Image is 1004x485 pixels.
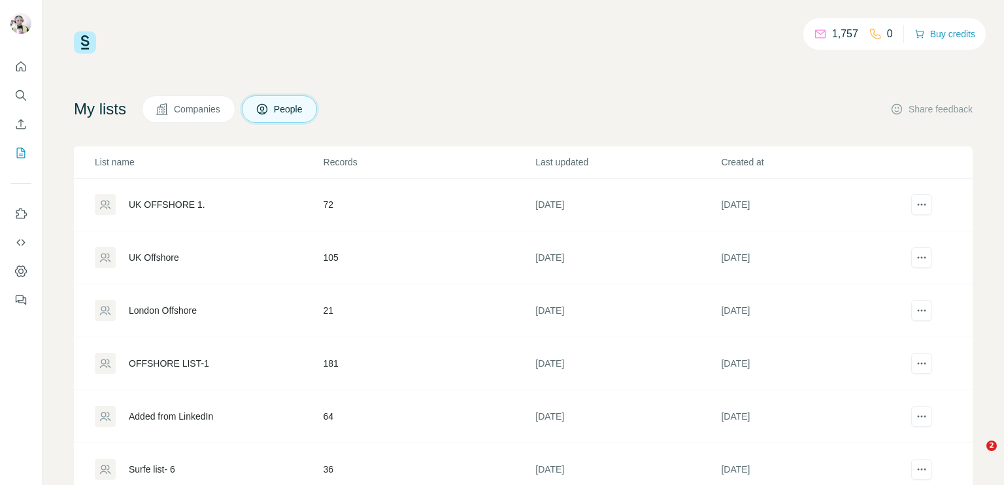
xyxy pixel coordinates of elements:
[323,231,535,284] td: 105
[832,26,858,42] p: 1,757
[535,337,720,390] td: [DATE]
[323,390,535,443] td: 64
[274,103,304,116] span: People
[95,156,322,169] p: List name
[10,55,31,78] button: Quick start
[911,300,932,321] button: actions
[911,247,932,268] button: actions
[10,13,31,34] img: Avatar
[10,112,31,136] button: Enrich CSV
[911,194,932,215] button: actions
[887,26,893,42] p: 0
[911,406,932,427] button: actions
[986,441,997,451] span: 2
[129,463,175,476] div: Surfe list- 6
[720,390,906,443] td: [DATE]
[535,284,720,337] td: [DATE]
[911,459,932,480] button: actions
[174,103,222,116] span: Companies
[914,25,975,43] button: Buy credits
[129,251,179,264] div: UK Offshore
[323,178,535,231] td: 72
[10,259,31,283] button: Dashboard
[720,284,906,337] td: [DATE]
[890,103,973,116] button: Share feedback
[720,231,906,284] td: [DATE]
[10,288,31,312] button: Feedback
[129,410,213,423] div: Added from LinkedIn
[10,202,31,226] button: Use Surfe on LinkedIn
[960,441,991,472] iframe: Intercom live chat
[129,304,197,317] div: London Offshore
[129,198,205,211] div: UK OFFSHORE 1.
[323,337,535,390] td: 181
[129,357,209,370] div: OFFSHORE LIST-1
[720,178,906,231] td: [DATE]
[535,178,720,231] td: [DATE]
[911,353,932,374] button: actions
[10,141,31,165] button: My lists
[720,337,906,390] td: [DATE]
[10,231,31,254] button: Use Surfe API
[323,284,535,337] td: 21
[10,84,31,107] button: Search
[324,156,535,169] p: Records
[535,231,720,284] td: [DATE]
[721,156,905,169] p: Created at
[74,99,126,120] h4: My lists
[535,156,720,169] p: Last updated
[535,390,720,443] td: [DATE]
[74,31,96,54] img: Surfe Logo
